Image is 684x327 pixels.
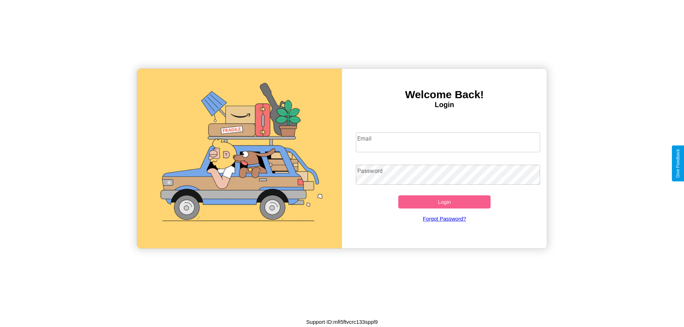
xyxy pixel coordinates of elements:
[342,89,547,101] h3: Welcome Back!
[675,149,680,178] div: Give Feedback
[137,69,342,248] img: gif
[306,317,378,327] p: Support ID: mfi5ftvcrc133sppl9
[398,195,491,209] button: Login
[342,101,547,109] h4: Login
[352,209,537,229] a: Forgot Password?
